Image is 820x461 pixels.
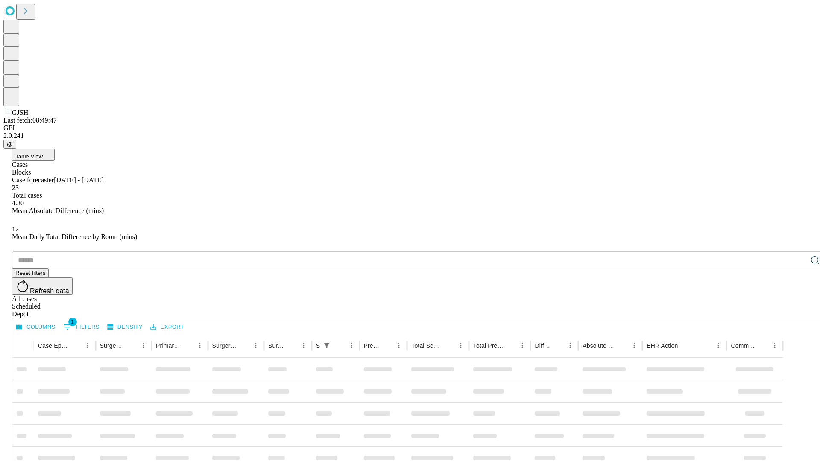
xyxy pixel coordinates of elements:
span: @ [7,141,13,147]
button: Sort [238,340,250,352]
div: EHR Action [647,342,678,349]
span: Refresh data [30,287,69,295]
button: @ [3,140,16,149]
div: Scheduled In Room Duration [316,342,320,349]
div: 1 active filter [321,340,333,352]
button: Reset filters [12,268,49,277]
div: Surgery Date [268,342,285,349]
button: Show filters [61,320,102,334]
button: Select columns [14,321,58,334]
button: Menu [712,340,724,352]
button: Sort [334,340,346,352]
button: Menu [564,340,576,352]
span: Reset filters [15,270,45,276]
button: Sort [126,340,138,352]
button: Sort [443,340,455,352]
span: Table View [15,153,43,160]
span: Last fetch: 08:49:47 [3,117,57,124]
button: Table View [12,149,55,161]
button: Sort [182,340,194,352]
button: Menu [298,340,310,352]
button: Menu [346,340,357,352]
button: Sort [679,340,691,352]
button: Refresh data [12,277,73,295]
div: Primary Service [156,342,181,349]
button: Menu [138,340,149,352]
button: Show filters [321,340,333,352]
div: Case Epic Id [38,342,69,349]
span: Case forecaster [12,176,54,184]
button: Sort [504,340,516,352]
span: 1 [68,318,77,326]
div: Surgery Name [212,342,237,349]
button: Menu [393,340,405,352]
div: Absolute Difference [583,342,615,349]
button: Export [148,321,186,334]
span: Mean Daily Total Difference by Room (mins) [12,233,137,240]
div: Surgeon Name [100,342,125,349]
button: Menu [82,340,94,352]
div: Total Scheduled Duration [411,342,442,349]
div: Comments [731,342,756,349]
span: 23 [12,184,19,191]
button: Sort [552,340,564,352]
button: Menu [194,340,206,352]
div: GEI [3,124,817,132]
div: 2.0.241 [3,132,817,140]
button: Sort [757,340,769,352]
button: Menu [455,340,467,352]
div: Predicted In Room Duration [364,342,381,349]
button: Sort [616,340,628,352]
button: Menu [628,340,640,352]
button: Sort [70,340,82,352]
span: [DATE] - [DATE] [54,176,103,184]
div: Total Predicted Duration [473,342,504,349]
div: Difference [535,342,551,349]
button: Density [105,321,145,334]
button: Menu [516,340,528,352]
span: 4.30 [12,199,24,207]
span: Mean Absolute Difference (mins) [12,207,104,214]
button: Menu [250,340,262,352]
button: Sort [286,340,298,352]
span: Total cases [12,192,42,199]
span: 12 [12,225,19,233]
span: GJSH [12,109,28,116]
button: Menu [769,340,781,352]
button: Sort [381,340,393,352]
